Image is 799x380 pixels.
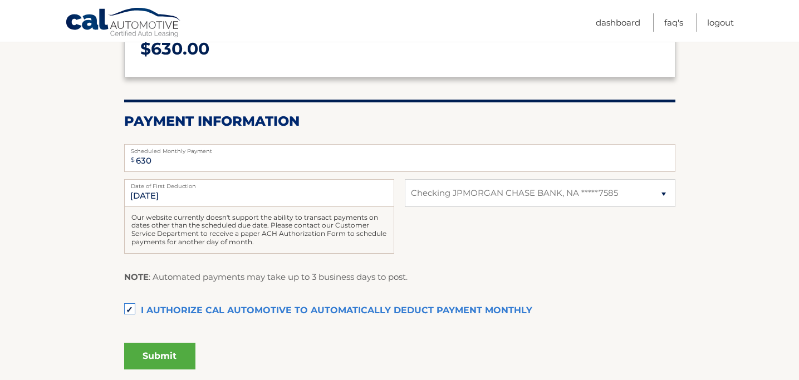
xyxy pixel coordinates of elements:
[124,113,675,130] h2: Payment Information
[664,13,683,32] a: FAQ's
[124,300,675,322] label: I authorize cal automotive to automatically deduct payment monthly
[596,13,640,32] a: Dashboard
[124,272,149,282] strong: NOTE
[124,179,394,207] input: Payment Date
[124,270,408,284] p: : Automated payments may take up to 3 business days to post.
[124,207,394,254] div: Our website currently doesn't support the ability to transact payments on dates other than the sc...
[707,13,734,32] a: Logout
[151,38,209,59] span: 630.00
[124,343,195,369] button: Submit
[128,147,138,172] span: $
[124,179,394,188] label: Date of First Deduction
[124,144,675,172] input: Payment Amount
[140,34,659,64] p: $
[65,7,182,40] a: Cal Automotive
[124,144,675,153] label: Scheduled Monthly Payment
